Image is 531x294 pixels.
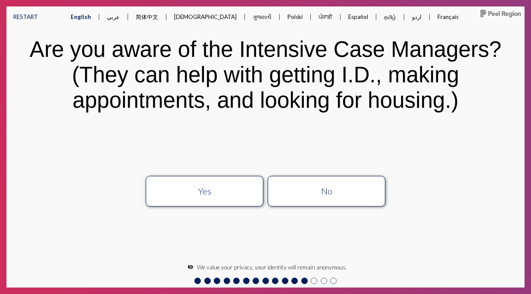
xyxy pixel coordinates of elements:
[479,9,522,19] img: Peel-Region-horiz-notag-K.jpg
[15,37,515,113] div: Are you aware of the Intensive Case Managers? (They can help with getting I.D., making appointmen...
[246,6,278,28] button: ગુજરાતી
[167,6,244,27] button: [DEMOGRAPHIC_DATA]
[6,6,45,27] button: RESTART
[431,6,465,27] button: Français
[274,186,379,196] div: No
[377,6,403,28] button: தமிழ்
[197,264,347,271] span: We value your privacy, your identity will remain anonymous.
[268,176,385,207] button: No
[341,6,375,27] button: Español
[146,176,263,207] button: Yes
[187,264,194,270] mat-icon: visibility_off
[152,186,257,196] div: Yes
[129,6,165,28] button: 简体中文
[312,6,339,28] button: ਪੰਜਾਬੀ
[281,6,309,27] button: Polski
[100,6,127,27] button: عربي
[405,6,428,27] button: اردو
[64,6,98,27] button: English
